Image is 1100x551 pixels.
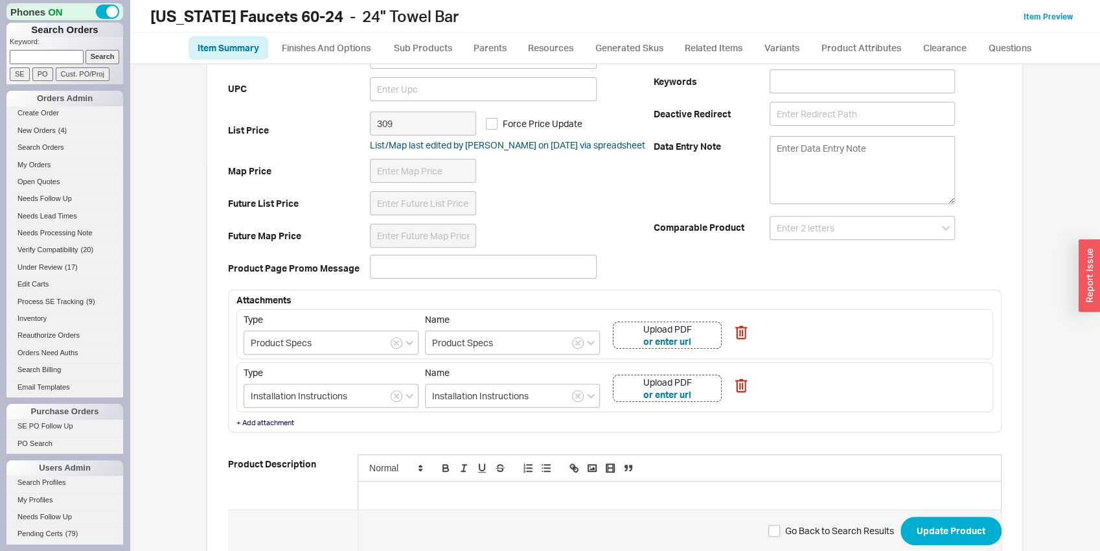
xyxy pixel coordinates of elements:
[6,419,123,433] a: SE PO Follow Up
[6,209,123,223] a: Needs Lead Times
[6,106,123,120] a: Create Order
[464,36,516,60] a: Parents
[406,340,413,346] svg: open menu
[425,331,600,355] input: Select...
[228,124,370,137] b: List Price
[1024,12,1073,21] a: Item Preview
[486,118,498,130] input: Force Price Update
[150,6,343,26] b: [US_STATE] Faucets 60-24
[17,513,72,521] span: Needs Follow Up
[236,362,993,412] div: TypeName Upload PDFor enter url
[6,510,123,524] a: Needs Follow Up
[6,175,123,189] a: Open Quotes
[370,159,476,183] input: Enter Map Price
[6,437,123,451] a: PO Search
[370,224,476,248] input: Enter Future Map Price
[10,37,123,50] p: Keyword:
[86,50,120,64] input: Search
[6,91,123,106] div: Orders Admin
[654,140,770,153] b: Data Entry Note
[900,517,1002,545] button: Update Product
[384,36,461,60] a: Sub Products
[917,523,985,539] span: Update Product
[17,126,56,134] span: New Orders
[755,36,809,60] a: Variants
[244,367,263,378] span: Type
[17,194,72,202] span: Needs Follow Up
[228,229,370,242] b: Future Map Price
[228,165,370,178] b: Map Price
[228,197,370,210] b: Future List Price
[812,36,911,60] a: Product Attributes
[228,262,370,275] b: Product Page Promo Message
[86,298,95,305] span: ( 9 )
[913,36,976,60] a: Clearance
[587,340,595,346] svg: open menu
[48,5,63,19] span: ON
[350,6,356,26] span: -
[6,3,123,20] div: Phones
[244,384,418,408] input: Select...
[6,460,123,476] div: Users Admin
[244,314,263,325] span: Type
[370,139,645,152] div: List/Map last edited by [PERSON_NAME] on [DATE] via spreadsheet
[65,263,78,271] span: ( 17 )
[6,329,123,342] a: Reauthorize Orders
[17,229,93,237] span: Needs Processing Note
[228,82,370,95] b: UPC
[81,246,94,253] span: ( 20 )
[6,363,123,377] a: Search Billing
[425,314,450,325] span: Name
[6,23,123,37] h1: Search Orders
[236,294,292,305] b: Attachments
[65,530,78,537] span: ( 79 )
[643,376,692,389] div: Upload PDF
[6,192,123,205] a: Needs Follow Up
[6,312,123,325] a: Inventory
[6,381,123,394] a: Email Templates
[362,6,459,26] span: 24" Towel Bar
[271,36,382,60] a: Finishes And Options
[406,393,413,399] svg: open menu
[503,117,582,130] span: Force Price Update
[942,226,950,231] svg: open menu
[654,108,770,121] b: Deactive Redirect
[6,493,123,507] a: My Profiles
[586,36,672,60] a: Generated Skus
[425,367,450,378] span: Name
[654,221,770,234] b: Comparable Product
[643,388,691,401] button: or enter url
[643,323,692,336] div: Upload PDF
[244,331,418,355] input: Select...
[6,476,123,489] a: Search Profiles
[17,246,78,253] span: Verify Compatibility
[6,404,123,419] div: Purchase Orders
[32,67,53,81] input: PO
[189,36,268,60] a: Item Summary
[770,102,956,126] input: Enter Redirect Path
[518,36,583,60] a: Resources
[370,191,476,215] input: Enter Future List Price
[17,298,84,305] span: Process SE Tracking
[6,346,123,360] a: Orders Need Auths
[17,530,63,537] span: Pending Certs
[17,263,62,271] span: Under Review
[587,393,595,399] svg: open menu
[228,458,358,471] b: Product Description
[56,67,109,81] input: Cust. PO/Proj
[6,226,123,240] a: Needs Processing Note
[58,126,67,134] span: ( 4 )
[654,75,770,88] b: Keywords
[785,524,894,537] span: Go Back to Search Results
[675,36,752,60] a: Related Items
[6,527,123,541] a: Pending Certs(79)
[770,216,956,240] input: Enter 2 letters
[10,67,30,81] input: SE
[370,111,476,135] input: Enter List Price
[6,277,123,291] a: Edit Carts
[6,261,123,274] a: Under Review(17)
[978,36,1041,60] a: Questions
[6,158,123,172] a: My Orders
[643,335,691,348] button: or enter url
[768,525,780,537] input: Go Back to Search Results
